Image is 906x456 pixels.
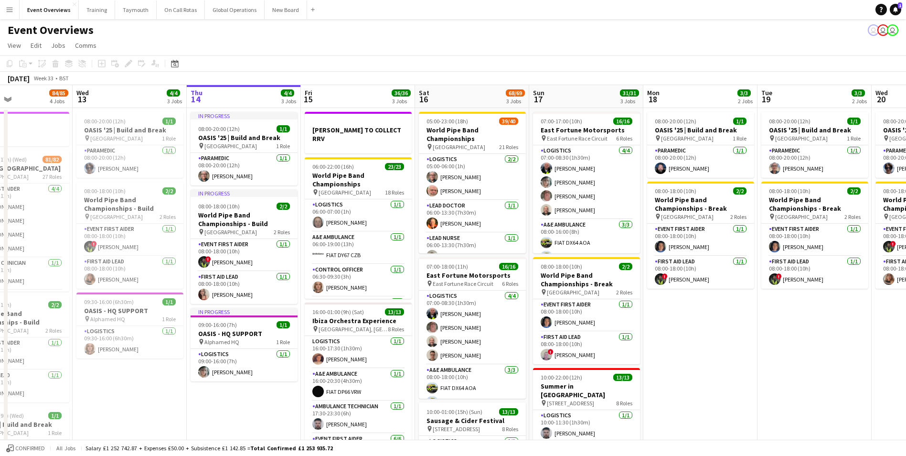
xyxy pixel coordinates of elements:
span: 07:00-17:00 (10h) [541,118,582,125]
div: 2 Jobs [738,98,753,105]
span: [GEOGRAPHIC_DATA] [547,289,599,296]
div: 08:00-20:00 (12h)1/1OASIS '25 | Build and Break [GEOGRAPHIC_DATA]1 RoleParamedic1/108:00-20:00 (1... [761,112,868,178]
span: 13 [75,94,89,105]
span: 31/31 [620,89,639,97]
span: 13/13 [385,308,404,315]
app-card-role: Logistics1/110:00-11:30 (1h30m)[PERSON_NAME] [533,410,640,443]
div: 05:00-23:00 (18h)39/40World Pipe Band Championships [GEOGRAPHIC_DATA]21 RolesLogistics2/205:00-06... [419,112,526,253]
h3: OASIS - HQ SUPPORT [191,329,298,338]
span: 84/85 [49,89,68,97]
span: 1 Role [276,338,290,346]
app-user-avatar: Operations Team [877,24,889,36]
app-card-role: Logistics4/407:00-08:30 (1h30m)[PERSON_NAME][PERSON_NAME][PERSON_NAME][PERSON_NAME] [533,145,640,219]
span: 1 Role [48,429,62,436]
div: 4 Jobs [50,98,68,105]
app-card-role: Logistics1/106:00-07:00 (1h)[PERSON_NAME] [305,199,412,232]
div: 3 Jobs [392,98,410,105]
span: 13/13 [613,374,632,381]
h3: World Pipe Band Championships [419,126,526,143]
button: Training [79,0,115,19]
span: Alphamed HQ [204,338,239,346]
div: In progress09:00-16:00 (7h)1/1OASIS - HQ SUPPORT Alphamed HQ1 RoleLogistics1/109:00-16:00 (7h)[PE... [191,308,298,381]
span: [GEOGRAPHIC_DATA] [204,228,257,236]
span: [GEOGRAPHIC_DATA] [661,213,714,220]
span: 2 Roles [844,213,861,220]
span: 1/1 [48,412,62,419]
span: 08:00-18:00 (10h) [655,187,696,195]
a: View [4,39,25,52]
h3: World Pipe Band Championships - Break [647,195,754,213]
span: 08:00-18:00 (10h) [198,203,240,210]
button: Event Overviews [20,0,79,19]
div: In progress08:00-18:00 (10h)2/2World Pipe Band Championships - Build [GEOGRAPHIC_DATA]2 RolesEven... [191,189,298,304]
span: 1 [898,2,902,9]
button: Confirmed [5,443,46,454]
div: 3 Jobs [167,98,182,105]
div: 3 Jobs [281,98,296,105]
span: 2/2 [162,187,176,195]
app-card-role: Paramedic1/108:00-20:00 (12h)[PERSON_NAME] [76,145,183,178]
app-card-role: First Aid Lead1/108:00-18:00 (10h)[PERSON_NAME] [191,271,298,304]
span: Comms [75,41,96,50]
span: 6 Roles [502,280,518,287]
app-card-role: Paramedic1/108:00-20:00 (12h)[PERSON_NAME] [761,145,868,178]
a: Comms [71,39,100,52]
app-card-role: A&E Ambulance3/308:00-18:00 (10h)FIAT DX64 AOAFIAT DX65 AAK [419,365,526,425]
span: 8 Roles [616,400,632,407]
span: 8 Roles [388,326,404,333]
span: Wed [76,88,89,97]
app-job-card: 08:00-18:00 (10h)2/2World Pipe Band Championships - Break [GEOGRAPHIC_DATA]2 RolesEvent First Aid... [761,182,868,289]
div: 06:00-22:00 (16h)23/23World Pipe Band Championships [GEOGRAPHIC_DATA]18 RolesLogistics1/106:00-07... [305,157,412,299]
button: Global Operations [205,0,265,19]
span: 2 Roles [160,213,176,220]
span: Wed [875,88,888,97]
div: 08:00-20:00 (12h)1/1OASIS '25 | Build and Break [GEOGRAPHIC_DATA]1 RoleParamedic1/108:00-20:00 (1... [647,112,754,178]
span: Thu [191,88,203,97]
app-card-role: Lead Doctor1/106:00-13:30 (7h30m)[PERSON_NAME] [419,200,526,233]
app-job-card: 16:00-01:00 (9h) (Sat)13/13Ibiza Orchestra Experience [GEOGRAPHIC_DATA], [GEOGRAPHIC_DATA]8 Roles... [305,303,412,444]
app-card-role: Control Officer1/106:30-09:30 (3h)[PERSON_NAME] [305,264,412,297]
div: 08:00-18:00 (10h)2/2World Pipe Band Championships - Break [GEOGRAPHIC_DATA]2 RolesEvent First Aid... [533,257,640,364]
span: Alphamed HQ [90,315,125,323]
app-card-role: Event First Aider1/108:00-18:00 (10h)[PERSON_NAME] [647,224,754,256]
div: 3 Jobs [620,98,639,105]
div: In progress [191,112,298,119]
span: 1/1 [733,118,746,125]
span: Total Confirmed £1 253 935.72 [250,445,333,452]
span: 1/1 [162,298,176,305]
div: 07:00-18:00 (11h)16/16East Fortune Motorsports East Fortune Race Circuit6 RolesLogistics4/407:00-... [419,257,526,399]
app-card-role: Event First Aider1/108:00-18:00 (10h)[PERSON_NAME] [533,299,640,332]
h3: Ibiza Orchestra Experience [305,316,412,325]
div: In progress [191,189,298,197]
span: 08:00-18:00 (10h) [541,263,582,270]
span: 17 [532,94,544,105]
app-card-role: First Aid Lead1/108:00-18:00 (10h)![PERSON_NAME] [761,256,868,289]
span: ! [662,273,668,279]
app-card-role: Paramedic1/108:00-20:00 (12h)[PERSON_NAME] [191,153,298,185]
span: [GEOGRAPHIC_DATA] [319,189,371,196]
span: 27 Roles [43,173,62,180]
span: Confirmed [15,445,45,452]
app-job-card: 09:30-16:00 (6h30m)1/1OASIS - HQ SUPPORT Alphamed HQ1 RoleLogistics1/109:30-16:00 (6h30m)[PERSON_... [76,293,183,358]
h3: OASIS '25 | Build and Break [76,126,183,134]
span: 8 Roles [502,425,518,433]
span: [STREET_ADDRESS] [547,400,594,407]
span: 10:00-22:00 (12h) [541,374,582,381]
span: East Fortune Race Circuit [433,280,493,287]
div: 07:00-17:00 (10h)16/16East Fortune Motorsports East Fortune Race Circuit6 RolesLogistics4/407:00-... [533,112,640,253]
span: All jobs [54,445,77,452]
button: Taymouth [115,0,157,19]
span: 08:00-18:00 (10h) [84,187,126,195]
span: Tue [761,88,772,97]
span: 1 Role [733,135,746,142]
div: 08:00-20:00 (12h)1/1OASIS '25 | Build and Break [GEOGRAPHIC_DATA]1 RoleParamedic1/108:00-20:00 (1... [76,112,183,178]
app-job-card: 08:00-18:00 (10h)2/2World Pipe Band Championships - Build [GEOGRAPHIC_DATA]2 RolesEvent First Aid... [76,182,183,289]
span: 05:00-23:00 (18h) [426,118,468,125]
span: [GEOGRAPHIC_DATA] [433,143,485,151]
span: 1 Role [847,135,861,142]
span: 4/4 [281,89,294,97]
app-card-role: Event First Aider1/108:00-18:00 (10h)![PERSON_NAME] [191,239,298,271]
span: 2/2 [48,301,62,308]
